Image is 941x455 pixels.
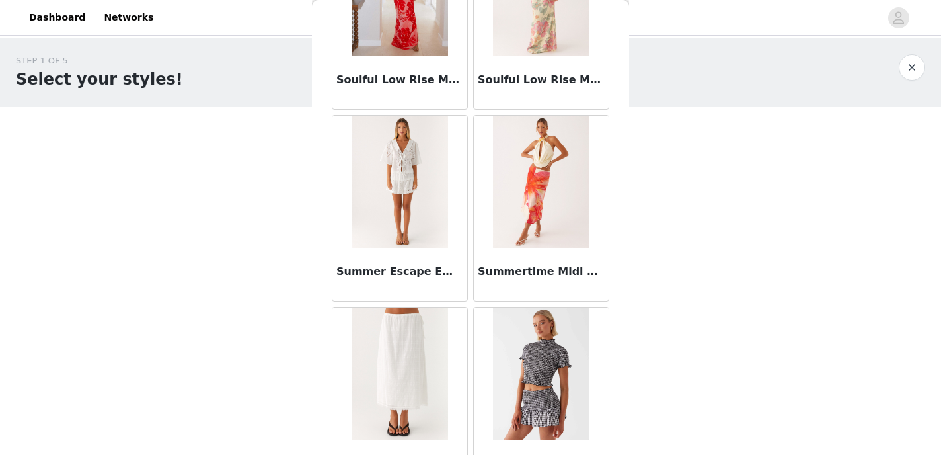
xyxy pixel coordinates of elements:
[21,3,93,32] a: Dashboard
[352,116,447,248] img: Summer Escape Embroidered Mini Skirt - White
[336,72,463,88] h3: Soulful Low Rise Maxi Skirt - [GEOGRAPHIC_DATA] Sunsets Print
[892,7,905,28] div: avatar
[96,3,161,32] a: Networks
[493,116,589,248] img: Summertime Midi Skirt - Yellow Floral
[336,264,463,280] h3: Summer Escape Embroidered Mini Skirt - White
[16,54,183,67] div: STEP 1 OF 5
[478,72,605,88] h3: Soulful Low Rise Maxi Skirt - Yellow Peony
[352,308,447,440] img: Sweet Lullaby Midi Skirt - White
[493,308,589,440] img: Sweetest Pie Mini Skirt - Black
[478,264,605,280] h3: Summertime Midi Skirt - Yellow Floral
[16,67,183,91] h1: Select your styles!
